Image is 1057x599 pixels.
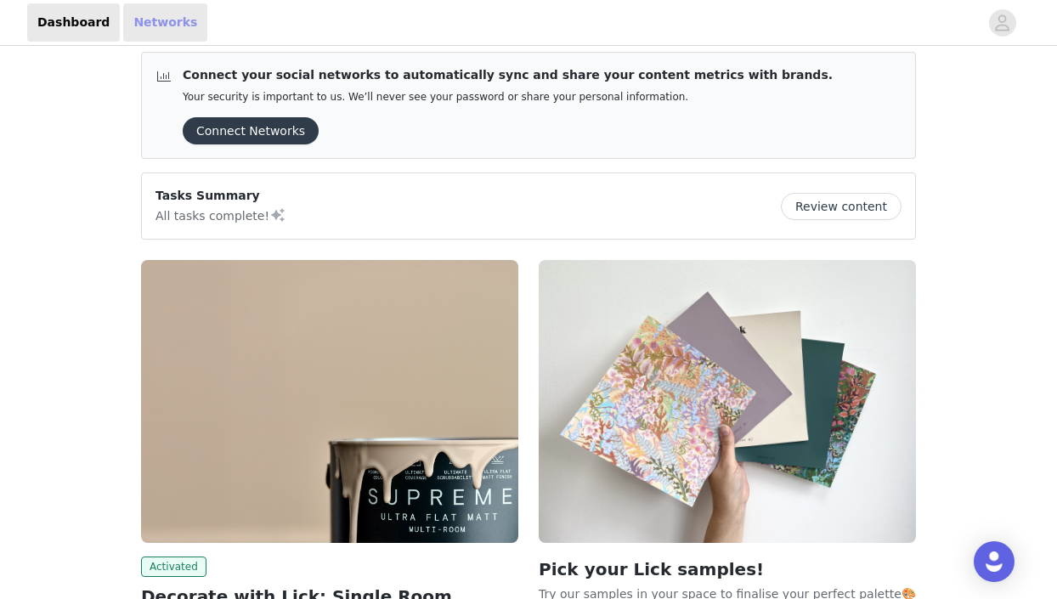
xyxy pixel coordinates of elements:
[155,187,286,205] p: Tasks Summary
[539,557,916,582] h2: Pick your Lick samples!
[781,193,902,220] button: Review content
[183,91,833,104] p: Your security is important to us. We’ll never see your password or share your personal information.
[183,117,319,144] button: Connect Networks
[155,205,286,225] p: All tasks complete!
[994,9,1010,37] div: avatar
[141,260,518,543] img: Lick
[183,66,833,84] p: Connect your social networks to automatically sync and share your content metrics with brands.
[974,541,1015,582] div: Open Intercom Messenger
[123,3,207,42] a: Networks
[27,3,120,42] a: Dashboard
[539,260,916,543] img: Lick
[141,557,206,577] span: Activated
